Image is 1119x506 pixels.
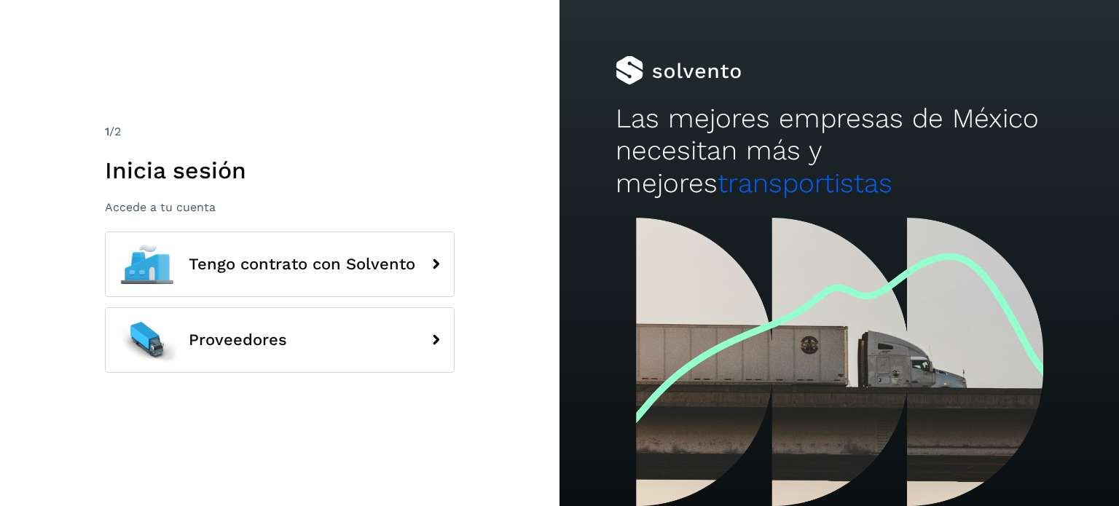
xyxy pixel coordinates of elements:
[105,124,109,138] span: 1
[189,331,287,349] span: Proveedores
[105,232,455,297] button: Tengo contrato con Solvento
[105,157,455,184] h1: Inicia sesión
[718,167,892,199] span: transportistas
[189,256,415,273] span: Tengo contrato con Solvento
[105,307,455,373] button: Proveedores
[616,103,1063,199] h2: Las mejores empresas de México necesitan más y mejores
[105,123,455,141] div: /2
[105,200,455,214] p: Accede a tu cuenta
